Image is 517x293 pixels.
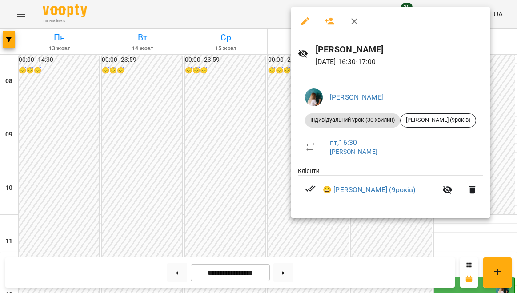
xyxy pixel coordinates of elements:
[305,88,323,106] img: 6465f9d73c2b4f3824b6dec18ea9f7f0.jpeg
[298,166,483,208] ul: Клієнти
[316,43,483,56] h6: [PERSON_NAME]
[330,93,384,101] a: [PERSON_NAME]
[316,56,483,67] p: [DATE] 16:30 - 17:00
[323,185,416,195] a: 😀 [PERSON_NAME] (9років)
[400,113,476,128] div: [PERSON_NAME] (9років)
[305,116,400,124] span: Індивідуальний урок (30 хвилин)
[401,116,476,124] span: [PERSON_NAME] (9років)
[305,183,316,194] svg: Візит сплачено
[330,148,377,155] a: [PERSON_NAME]
[330,138,357,147] a: пт , 16:30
